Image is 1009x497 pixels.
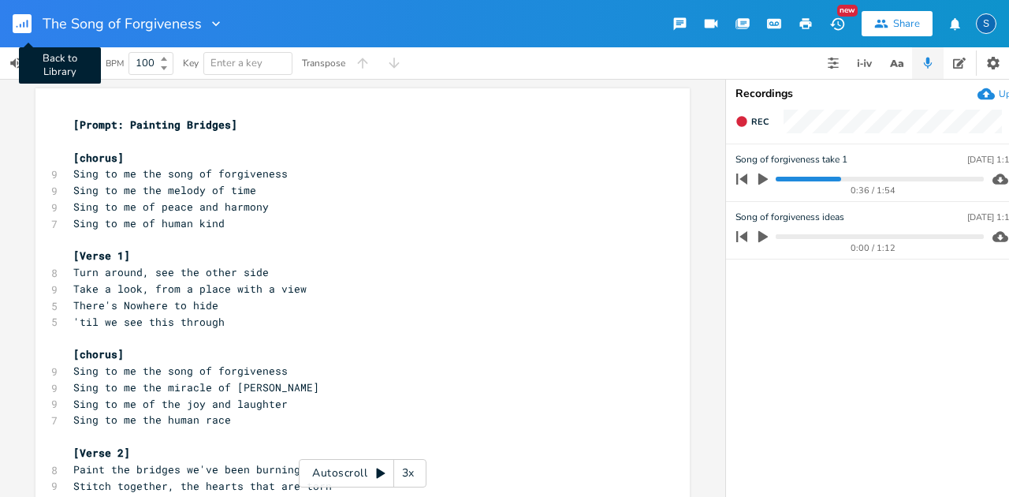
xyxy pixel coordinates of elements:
[73,282,307,296] span: Take a look, from a place with a view
[73,166,288,181] span: Sing to me the song of forgiveness
[73,248,130,263] span: [Verse 1]
[893,17,920,31] div: Share
[73,315,225,329] span: 'til we see this through
[976,6,996,42] button: S
[73,200,269,214] span: Sing to me of peace and harmony
[735,210,844,225] span: Song of forgiveness ideas
[729,109,775,134] button: Rec
[862,11,933,36] button: Share
[73,364,288,378] span: Sing to me the song of forgiveness
[73,118,237,132] span: [Prompt: Painting Bridges]
[763,244,984,252] div: 0:00 / 1:12
[43,17,202,31] span: The Song of Forgiveness
[394,459,423,488] div: 3x
[735,152,847,167] span: Song of forgiveness take 1
[73,183,256,197] span: Sing to me the melody of time
[73,151,124,165] span: [chorus]
[106,59,124,68] div: BPM
[210,56,262,70] span: Enter a key
[73,397,288,411] span: Sing to me of the joy and laughter
[976,13,996,34] div: Sarah Cade Music
[73,413,231,427] span: Sing to me the human race
[73,347,124,361] span: [chorus]
[73,462,300,476] span: Paint the bridges we've been burning
[73,298,218,312] span: There's Nowhere to hide
[751,116,769,128] span: Rec
[299,459,426,488] div: Autoscroll
[302,58,345,68] div: Transpose
[183,58,199,68] div: Key
[73,446,130,460] span: [Verse 2]
[837,5,858,17] div: New
[763,186,984,195] div: 0:36 / 1:54
[73,380,319,394] span: Sing to me the miracle of [PERSON_NAME]
[73,265,269,279] span: Turn around, see the other side
[73,216,225,230] span: Sing to me of human kind
[73,479,332,493] span: Stitch together, the hearts that are torn
[13,5,44,43] button: Back to Library
[821,9,853,38] button: New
